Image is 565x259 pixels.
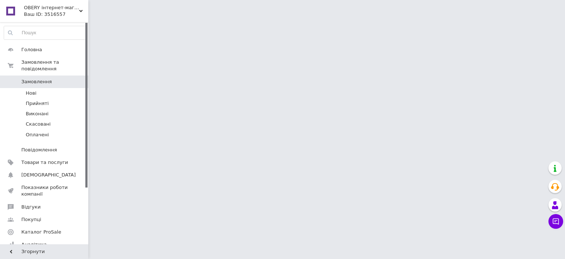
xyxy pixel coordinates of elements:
[4,26,86,39] input: Пошук
[21,216,41,223] span: Покупці
[21,147,57,153] span: Повідомлення
[24,11,88,18] div: Ваш ID: 3516557
[26,121,51,127] span: Скасовані
[26,90,36,97] span: Нові
[21,204,40,210] span: Відгуки
[21,159,68,166] span: Товари та послуги
[26,111,49,117] span: Виконані
[21,59,88,72] span: Замовлення та повідомлення
[21,184,68,197] span: Показники роботи компанії
[26,100,49,107] span: Прийняті
[21,78,52,85] span: Замовлення
[548,214,563,229] button: Чат з покупцем
[21,229,61,235] span: Каталог ProSale
[24,4,79,11] span: OBERY інтернет-магазин якісного та зручного одягу
[21,241,47,248] span: Аналітика
[21,46,42,53] span: Головна
[21,172,76,178] span: [DEMOGRAPHIC_DATA]
[26,132,49,138] span: Оплачені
